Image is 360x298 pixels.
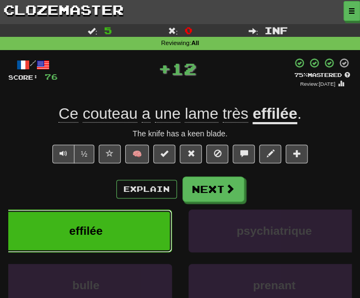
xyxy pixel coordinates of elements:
button: Next [182,176,244,202]
span: Score: [8,74,38,81]
div: Text-to-speech controls [50,145,95,169]
span: : [88,27,98,35]
span: prenant [253,279,295,291]
span: psychiatrique [237,224,312,237]
span: Ce [58,105,78,123]
span: a [142,105,151,123]
strong: All [191,40,199,46]
span: une [155,105,181,123]
span: 12 [171,59,196,78]
span: Inf [265,25,288,36]
div: / [8,58,58,71]
button: Explain [116,180,177,198]
span: + [158,58,171,80]
div: Mastered [292,71,352,79]
button: Favorite sentence (alt+f) [99,145,121,163]
span: 5 [104,25,112,36]
button: Play sentence audio (ctl+space) [52,145,74,163]
span: . [297,105,302,122]
span: bulle [72,279,99,291]
button: Edit sentence (alt+d) [259,145,281,163]
button: Set this sentence to 100% Mastered (alt+m) [153,145,175,163]
span: 76 [45,72,58,81]
small: Review: [DATE] [300,81,335,87]
span: : [248,27,258,35]
button: Add to collection (alt+a) [286,145,308,163]
u: effilée [252,105,297,124]
span: effilée [69,224,103,237]
button: 🧠 [125,145,149,163]
button: Ignore sentence (alt+i) [206,145,228,163]
button: ½ [74,145,95,163]
span: 75 % [294,71,308,78]
span: : [168,27,178,35]
span: très [223,105,249,123]
button: Discuss sentence (alt+u) [233,145,255,163]
span: lame [185,105,218,123]
div: The knife has a keen blade. [8,128,352,139]
span: couteau [83,105,138,123]
span: 0 [184,25,192,36]
button: Reset to 0% Mastered (alt+r) [180,145,202,163]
